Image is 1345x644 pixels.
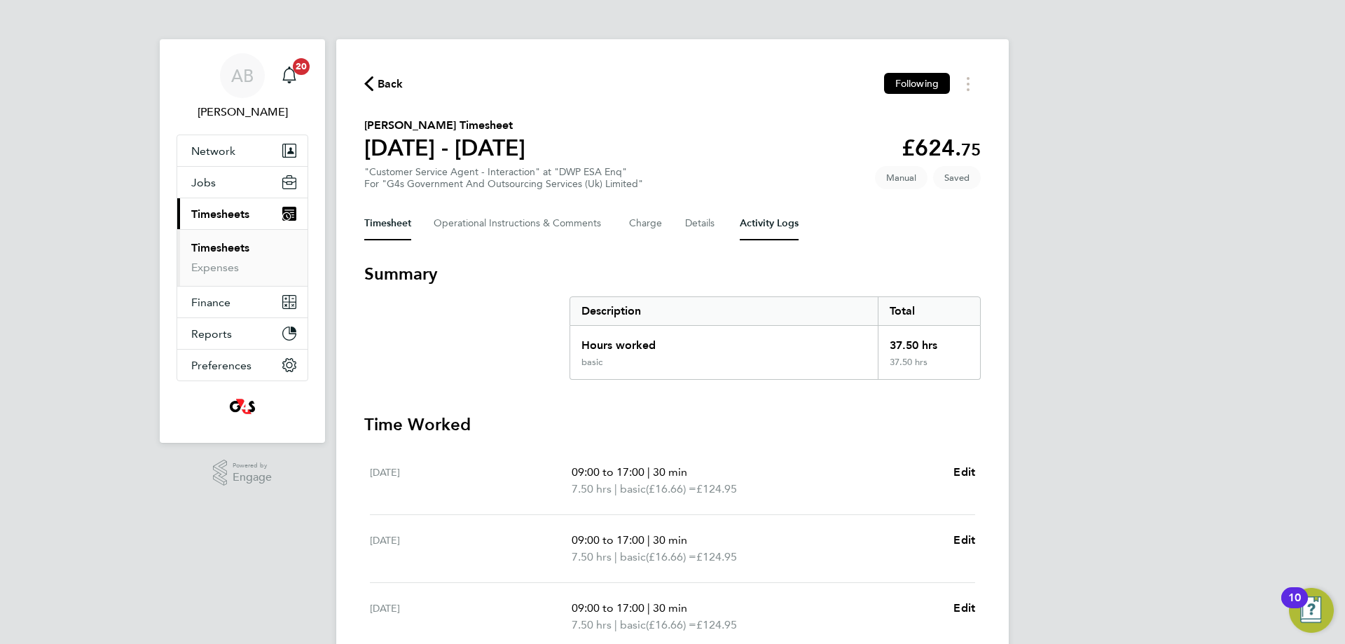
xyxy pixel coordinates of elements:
[653,533,687,547] span: 30 min
[275,53,303,98] a: 20
[961,139,981,160] span: 75
[177,318,308,349] button: Reports
[231,67,254,85] span: AB
[177,104,308,121] span: Alex Beattie
[177,198,308,229] button: Timesheets
[614,618,617,631] span: |
[570,326,878,357] div: Hours worked
[614,550,617,563] span: |
[364,263,981,285] h3: Summary
[953,464,975,481] a: Edit
[646,550,696,563] span: (£16.66) =
[233,460,272,472] span: Powered by
[370,464,572,498] div: [DATE]
[646,618,696,631] span: (£16.66) =
[191,296,230,309] span: Finance
[191,241,249,254] a: Timesheets
[875,166,927,189] span: This timesheet was manually created.
[878,297,980,325] div: Total
[953,533,975,547] span: Edit
[364,117,525,134] h2: [PERSON_NAME] Timesheet
[696,550,737,563] span: £124.95
[570,297,878,325] div: Description
[740,207,799,240] button: Activity Logs
[953,532,975,549] a: Edit
[1288,598,1301,616] div: 10
[647,533,650,547] span: |
[956,73,981,95] button: Timesheets Menu
[581,357,602,368] div: basic
[685,207,717,240] button: Details
[177,350,308,381] button: Preferences
[572,533,644,547] span: 09:00 to 17:00
[620,481,646,498] span: basic
[572,601,644,615] span: 09:00 to 17:00
[177,287,308,317] button: Finance
[902,135,981,161] app-decimal: £624.
[364,166,643,190] div: "Customer Service Agent - Interaction" at "DWP ESA Enq"
[191,327,232,341] span: Reports
[647,465,650,479] span: |
[878,326,980,357] div: 37.50 hrs
[364,134,525,162] h1: [DATE] - [DATE]
[191,207,249,221] span: Timesheets
[364,178,643,190] div: For "G4s Government And Outsourcing Services (Uk) Limited"
[620,549,646,566] span: basic
[647,601,650,615] span: |
[933,166,981,189] span: This timesheet is Saved.
[191,144,235,158] span: Network
[191,359,251,372] span: Preferences
[293,58,310,75] span: 20
[653,601,687,615] span: 30 min
[370,532,572,566] div: [DATE]
[572,482,612,495] span: 7.50 hrs
[895,77,939,90] span: Following
[572,465,644,479] span: 09:00 to 17:00
[177,167,308,198] button: Jobs
[570,296,981,380] div: Summary
[364,413,981,436] h3: Time Worked
[878,357,980,379] div: 37.50 hrs
[1289,588,1334,633] button: Open Resource Center, 10 new notifications
[160,39,325,443] nav: Main navigation
[646,482,696,495] span: (£16.66) =
[434,207,607,240] button: Operational Instructions & Comments
[953,465,975,479] span: Edit
[629,207,663,240] button: Charge
[953,601,975,615] span: Edit
[572,618,612,631] span: 7.50 hrs
[884,73,950,94] button: Following
[653,465,687,479] span: 30 min
[177,395,308,418] a: Go to home page
[177,229,308,286] div: Timesheets
[696,482,737,495] span: £124.95
[177,135,308,166] button: Network
[378,76,403,93] span: Back
[191,176,216,189] span: Jobs
[953,600,975,617] a: Edit
[696,618,737,631] span: £124.95
[620,617,646,633] span: basic
[226,395,259,418] img: g4s4-logo-retina.png
[614,482,617,495] span: |
[233,472,272,484] span: Engage
[191,261,239,274] a: Expenses
[213,460,273,486] a: Powered byEngage
[370,600,572,633] div: [DATE]
[364,207,411,240] button: Timesheet
[364,75,403,93] button: Back
[572,550,612,563] span: 7.50 hrs
[177,53,308,121] a: AB[PERSON_NAME]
